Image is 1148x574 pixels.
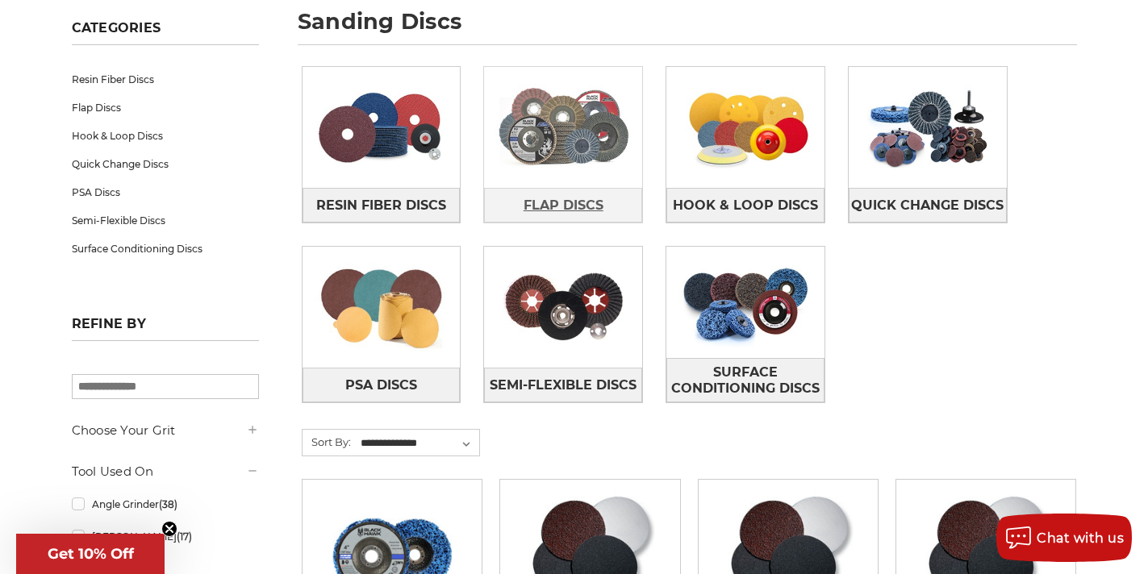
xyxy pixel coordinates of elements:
img: Flap Discs [484,72,642,183]
span: Flap Discs [524,192,603,219]
a: Flap Discs [72,94,259,122]
h5: Refine by [72,316,259,341]
h5: Tool Used On [72,462,259,481]
a: Surface Conditioning Discs [666,358,824,402]
a: Surface Conditioning Discs [72,235,259,263]
img: Semi-Flexible Discs [484,252,642,363]
a: PSA Discs [72,178,259,206]
span: Quick Change Discs [851,192,1004,219]
label: Sort By: [303,430,351,454]
span: Chat with us [1037,530,1124,546]
a: Resin Fiber Discs [303,188,461,223]
a: Hook & Loop Discs [72,122,259,150]
img: Surface Conditioning Discs [666,247,824,358]
select: Sort By: [358,431,479,455]
a: Angle Grinder [72,490,259,518]
a: Quick Change Discs [72,150,259,178]
img: Resin Fiber Discs [303,72,461,183]
img: Hook & Loop Discs [666,72,824,183]
img: PSA Discs [303,252,461,363]
a: Hook & Loop Discs [666,188,824,223]
span: (17) [177,530,192,543]
span: Get 10% Off [48,545,134,563]
span: Semi-Flexible Discs [490,372,637,399]
span: (38) [159,498,177,510]
a: PSA Discs [303,368,461,402]
a: Quick Change Discs [849,188,1007,223]
a: Semi-Flexible Discs [72,206,259,235]
button: Close teaser [161,521,177,537]
a: Semi-Flexible Discs [484,368,642,402]
a: Flap Discs [484,188,642,223]
span: PSA Discs [345,372,417,399]
div: Get 10% OffClose teaser [16,534,165,574]
span: Surface Conditioning Discs [667,359,824,402]
button: Chat with us [996,514,1132,562]
h5: Categories [72,20,259,45]
a: [PERSON_NAME] [72,522,259,551]
h1: sanding discs [298,10,1077,45]
span: Hook & Loop Discs [673,192,818,219]
h5: Choose Your Grit [72,421,259,440]
span: Resin Fiber Discs [316,192,446,219]
a: Resin Fiber Discs [72,65,259,94]
img: Quick Change Discs [849,72,1007,183]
